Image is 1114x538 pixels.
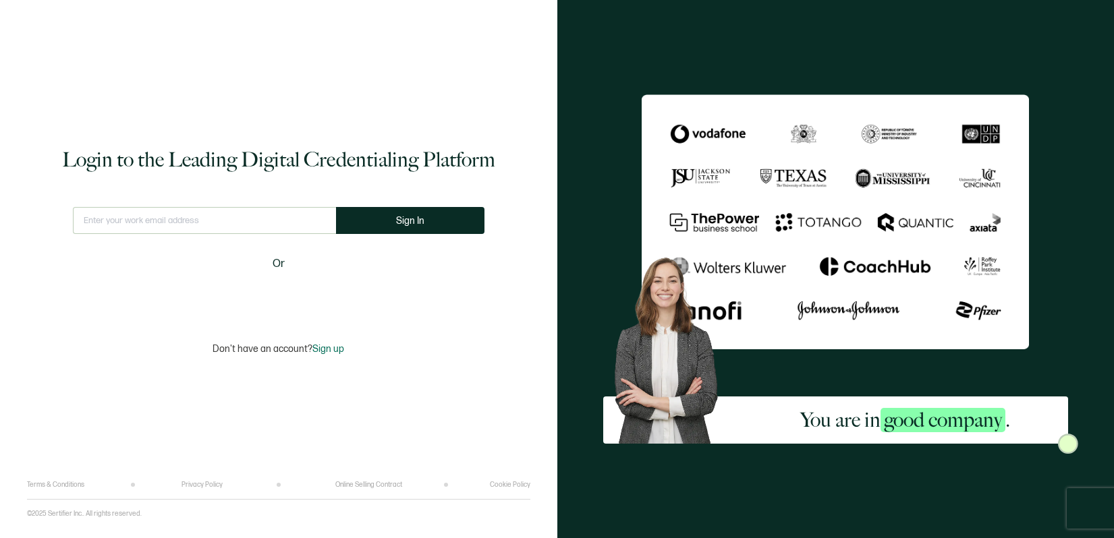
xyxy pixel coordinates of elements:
img: Sertifier Login - You are in <span class="strong-h">good company</span>. [642,94,1029,350]
h1: Login to the Leading Digital Credentialing Platform [62,146,495,173]
a: Cookie Policy [490,481,530,489]
span: Sign up [312,343,344,355]
span: good company [881,408,1005,432]
img: Sertifier Login - You are in <span class="strong-h">good company</span>. Hero [603,248,743,444]
a: Privacy Policy [182,481,223,489]
a: Online Selling Contract [335,481,402,489]
span: Or [273,256,285,272]
img: Sertifier Login [1058,434,1078,454]
iframe: Sign in with Google Button [194,281,363,311]
span: Sign In [396,216,424,226]
a: Terms & Conditions [27,481,84,489]
button: Sign In [336,207,484,234]
h2: You are in . [800,407,1010,434]
p: Don't have an account? [213,343,344,355]
input: Enter your work email address [73,207,336,234]
p: ©2025 Sertifier Inc.. All rights reserved. [27,510,142,518]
